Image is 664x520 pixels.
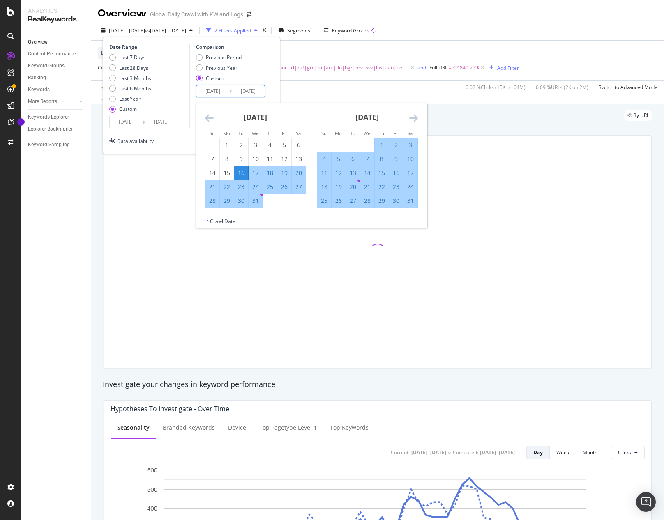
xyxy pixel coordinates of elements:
div: 4 [317,155,331,163]
td: Choose Thursday, July 11, 2024 as your check-out date. It’s available. [263,152,277,166]
div: 1 [220,141,234,149]
div: 10 [403,155,417,163]
div: Last Year [109,95,151,102]
span: Country [98,64,116,71]
td: Selected. Saturday, August 24, 2024 [403,180,417,194]
span: [DATE] - [DATE] [109,27,145,34]
button: Month [576,446,604,459]
td: Selected. Friday, August 16, 2024 [389,166,403,180]
td: Choose Sunday, July 7, 2024 as your check-out date. It’s available. [205,152,219,166]
div: 2 Filters Applied [214,27,251,34]
td: Selected. Monday, August 12, 2024 [331,166,346,180]
input: Start Date [110,116,143,128]
div: 22 [375,183,389,191]
td: Selected. Saturday, August 3, 2024 [403,138,417,152]
small: Fr [282,130,286,136]
div: [DATE] - [DATE] [411,449,446,456]
td: Selected. Tuesday, July 23, 2024 [234,180,248,194]
div: Custom [119,106,137,113]
small: Sa [296,130,301,136]
div: Move forward to switch to the next month. [409,113,418,123]
span: = [449,64,452,71]
div: arrow-right-arrow-left [247,12,251,17]
div: Overview [28,38,48,46]
div: 0.02 % Clicks ( 15K on 64M ) [466,84,526,91]
div: 29 [220,197,234,205]
div: legacy label [624,110,652,121]
div: 14 [205,169,219,177]
a: Ranking [28,74,85,82]
div: Top pagetype Level 1 [259,423,317,432]
div: 7 [360,155,374,163]
div: 18 [317,183,331,191]
div: times [261,26,268,35]
td: Selected. Wednesday, July 24, 2024 [248,180,263,194]
div: 21 [360,183,374,191]
div: Previous Year [206,64,237,71]
div: 15 [220,169,234,177]
div: Current: [391,449,410,456]
td: Selected. Sunday, August 11, 2024 [317,166,331,180]
div: 3 [249,141,263,149]
div: 23 [234,183,248,191]
td: Selected. Saturday, August 31, 2024 [403,194,417,208]
span: Full URL [429,64,447,71]
td: Selected. Monday, August 5, 2024 [331,152,346,166]
div: 10 [249,155,263,163]
div: Tooltip anchor [17,118,25,126]
button: [DATE] - [DATE]vs[DATE] - [DATE] [98,24,196,37]
div: Crawl Date [210,218,235,225]
div: Last 7 Days [109,54,151,61]
div: 26 [277,183,291,191]
td: Selected. Monday, August 26, 2024 [331,194,346,208]
strong: [DATE] [244,112,267,122]
small: Su [210,130,215,136]
td: Selected. Wednesday, August 28, 2024 [360,194,374,208]
small: Su [321,130,327,136]
button: Segments [275,24,314,37]
div: Ranking [28,74,46,82]
div: Branded Keywords [163,423,215,432]
button: Apply [98,81,122,94]
button: 2 Filters Applied [203,24,261,37]
div: Analytics [28,7,84,15]
td: Selected. Wednesday, July 17, 2024 [248,166,263,180]
input: Start Date [196,85,229,97]
div: 9 [234,155,248,163]
div: 11 [263,155,277,163]
div: 15 [375,169,389,177]
div: 4 [263,141,277,149]
span: By URL [633,113,649,118]
div: 17 [403,169,417,177]
small: Th [379,130,384,136]
td: Choose Friday, July 5, 2024 as your check-out date. It’s available. [277,138,291,152]
div: 20 [292,169,306,177]
div: Last 3 Months [109,75,151,82]
button: Clicks [611,446,645,459]
td: Selected. Sunday, August 25, 2024 [317,194,331,208]
small: Mo [223,130,230,136]
div: 8 [220,155,234,163]
td: Selected. Tuesday, August 13, 2024 [346,166,360,180]
div: Date Range [109,44,187,51]
small: Mo [335,130,342,136]
div: 0.09 % URLs ( 2K on 2M ) [536,84,588,91]
div: 13 [292,155,306,163]
td: Choose Monday, July 15, 2024 as your check-out date. It’s available. [219,166,234,180]
div: [DATE] - [DATE] [480,449,515,456]
div: Global Daily Crawl with KW and Logs [150,10,243,18]
td: Selected. Tuesday, August 6, 2024 [346,152,360,166]
td: Selected. Thursday, August 15, 2024 [374,166,389,180]
a: Explorer Bookmarks [28,125,85,133]
td: Selected. Tuesday, July 30, 2024 [234,194,248,208]
a: Keyword Groups [28,62,85,70]
div: 11 [317,169,331,177]
div: 22 [220,183,234,191]
span: vs [DATE] - [DATE] [145,27,186,34]
td: Selected as start date. Tuesday, July 16, 2024 [234,166,248,180]
td: Selected. Thursday, July 25, 2024 [263,180,277,194]
div: 16 [234,169,248,177]
td: Selected. Sunday, August 18, 2024 [317,180,331,194]
div: and [417,64,426,71]
button: Switch to Advanced Mode [595,81,657,94]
